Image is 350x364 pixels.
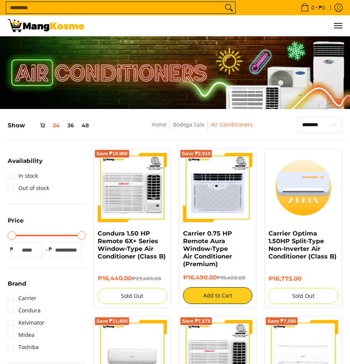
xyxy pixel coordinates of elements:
[8,292,36,304] a: Carrier
[98,275,167,282] h6: ₱16,440.00
[92,15,342,36] ul: Customer Navigation
[8,341,39,353] a: Toshiba
[8,304,41,317] a: Condura
[182,319,211,323] span: Save ₱7,575
[298,3,327,12] span: •
[25,122,49,128] button: 12
[223,2,235,13] button: Search
[8,317,44,329] a: Kelvinator
[8,329,34,341] a: Midea
[8,182,49,194] a: Out of stock
[183,230,232,268] a: Carrier 0.75 HP Remote Aura Window-Type Air Conditioner (Premium)
[8,170,38,182] a: In stock
[310,5,316,10] span: 0
[268,153,338,222] img: Carrier Optima 1.50HP Split-Type Non-Inverter Air Conditioner (Class B)
[8,122,93,129] h5: Show
[8,218,24,229] summary: Open
[8,19,84,32] img: Bodega Sale Aircon l Mang Kosme: Home Appliances Warehouse Sale | Page 4
[98,153,167,222] img: Condura 1.50 HP Remote 6X+ Series Window-Type Air Conditioner (Class B)
[333,15,342,36] button: Menu
[123,120,281,137] nav: Breadcrumbs
[217,275,245,281] del: ₱19,400.00
[173,121,204,128] a: Bodega Sale
[47,245,54,253] span: ₱
[132,276,161,281] del: ₱27,400.00
[152,121,167,128] a: Home
[268,288,338,304] button: Sold Out
[8,158,43,164] span: Availability
[8,158,43,169] summary: Open
[183,153,252,222] img: Carrier 0.75 HP Remote Aura Window-Type Air Conditioner (Premium)
[211,121,253,128] a: Air Conditioners
[8,218,24,223] span: Price
[49,122,64,128] button: 24
[78,122,93,128] button: 48
[267,319,296,323] span: Save ₱7,590
[96,319,128,323] span: Save ₱11,600
[183,274,252,281] h6: ₱16,490.00
[268,230,337,260] a: Carrier Optima 1.50HP Split-Type Non-Inverter Air Conditioner (Class B)
[183,287,252,304] button: Add to Cart
[268,275,338,282] h6: ₱16,775.00
[96,151,128,156] span: Save ₱10,960
[98,230,166,260] a: Condura 1.50 HP Remote 6X+ Series Window-Type Air Conditioner (Class B)
[182,151,211,156] span: Save ₱2,910
[8,245,15,253] span: ₱
[92,15,342,36] nav: Main Menu
[8,281,26,286] span: Brand
[98,288,167,304] button: Sold Out
[64,122,78,128] button: 36
[317,5,326,10] span: ₱0
[8,281,26,292] summary: Open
